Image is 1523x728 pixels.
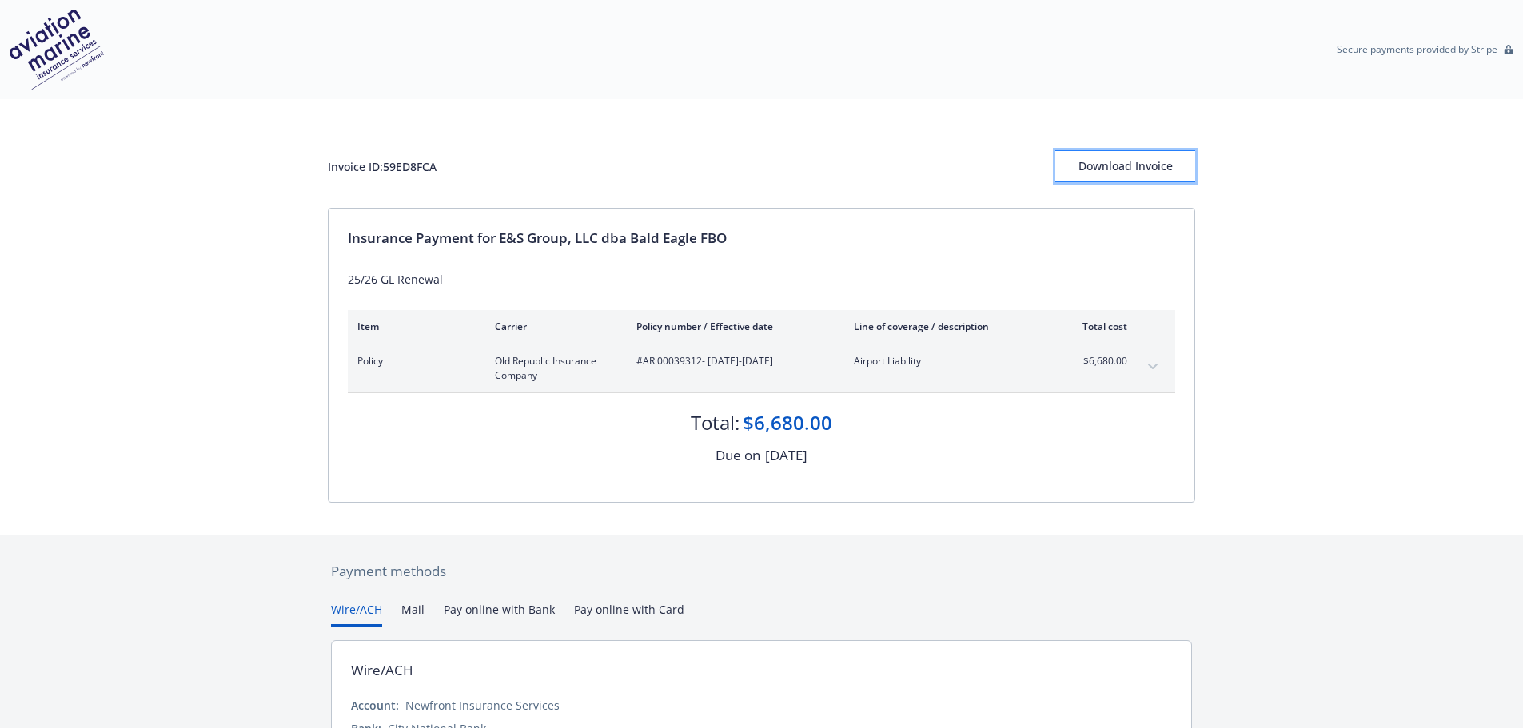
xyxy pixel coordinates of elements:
div: Account: [351,697,399,714]
div: Total: [691,409,740,436]
div: PolicyOld Republic Insurance Company#AR 00039312- [DATE]-[DATE]Airport Liability$6,680.00expand c... [348,344,1175,392]
div: [DATE] [765,445,807,466]
div: Wire/ACH [351,660,413,681]
div: Invoice ID: 59ED8FCA [328,158,437,175]
span: Old Republic Insurance Company [495,354,611,383]
div: Newfront Insurance Services [405,697,560,714]
div: Payment methods [331,561,1192,582]
button: Mail [401,601,425,627]
button: Pay online with Bank [444,601,555,627]
p: Secure payments provided by Stripe [1337,42,1497,56]
span: $6,680.00 [1067,354,1127,368]
button: Wire/ACH [331,601,382,627]
div: Total cost [1067,320,1127,333]
div: $6,680.00 [743,409,832,436]
div: Line of coverage / description [854,320,1042,333]
span: #AR 00039312 - [DATE]-[DATE] [636,354,828,368]
button: Pay online with Card [574,601,684,627]
span: Airport Liability [854,354,1042,368]
div: Download Invoice [1055,151,1195,181]
div: Policy number / Effective date [636,320,828,333]
div: 25/26 GL Renewal [348,271,1175,288]
button: expand content [1140,354,1166,380]
div: Item [357,320,469,333]
button: Download Invoice [1055,150,1195,182]
div: Insurance Payment for E&S Group, LLC dba Bald Eagle FBO [348,228,1175,249]
div: Carrier [495,320,611,333]
div: Due on [716,445,760,466]
span: Policy [357,354,469,368]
